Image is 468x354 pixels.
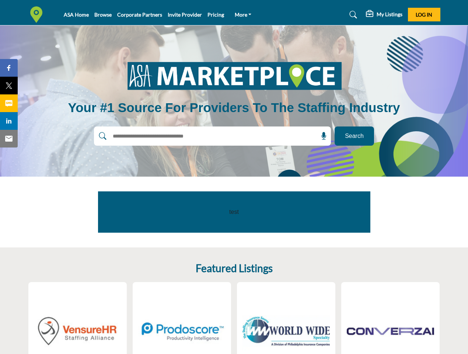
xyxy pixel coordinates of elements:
[342,9,362,21] a: Search
[207,11,224,18] a: Pricing
[68,99,400,116] h1: Your #1 Source for Providers to the Staffing Industry
[117,11,162,18] a: Corporate Partners
[168,11,202,18] a: Invite Provider
[64,11,89,18] a: ASA Home
[230,10,257,20] a: More
[345,132,364,140] span: Search
[196,262,273,275] h2: Featured Listings
[416,11,432,18] span: Log In
[377,11,402,18] h5: My Listings
[28,6,48,23] img: Site Logo
[408,8,440,21] button: Log In
[118,56,350,95] img: image
[115,208,354,216] p: test
[94,11,112,18] a: Browse
[366,10,402,19] div: My Listings
[335,126,374,146] button: Search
